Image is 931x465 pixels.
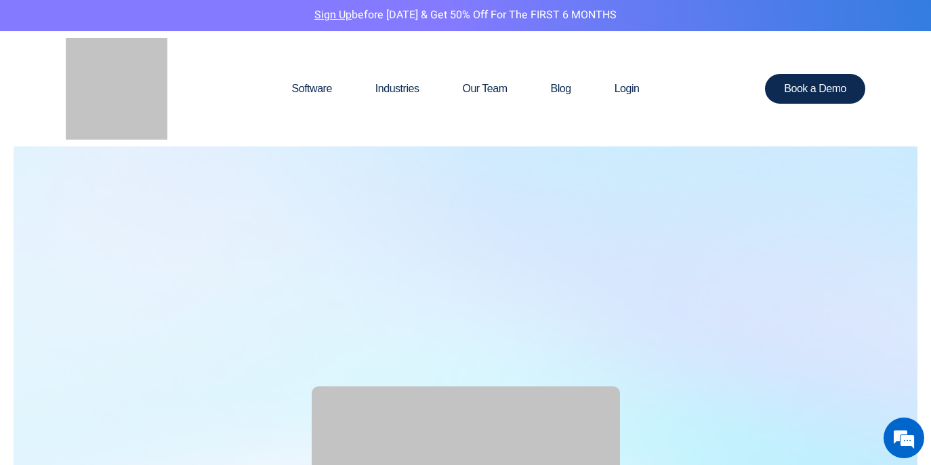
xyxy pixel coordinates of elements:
p: before [DATE] & Get 50% Off for the FIRST 6 MONTHS [10,7,921,24]
a: Blog [529,56,593,121]
a: Our Team [440,56,529,121]
a: Sign Up [314,7,352,23]
a: Industries [354,56,441,121]
a: Book a Demo [765,74,865,104]
span: Book a Demo [784,83,846,94]
a: Login [593,56,661,121]
a: Software [270,56,354,121]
